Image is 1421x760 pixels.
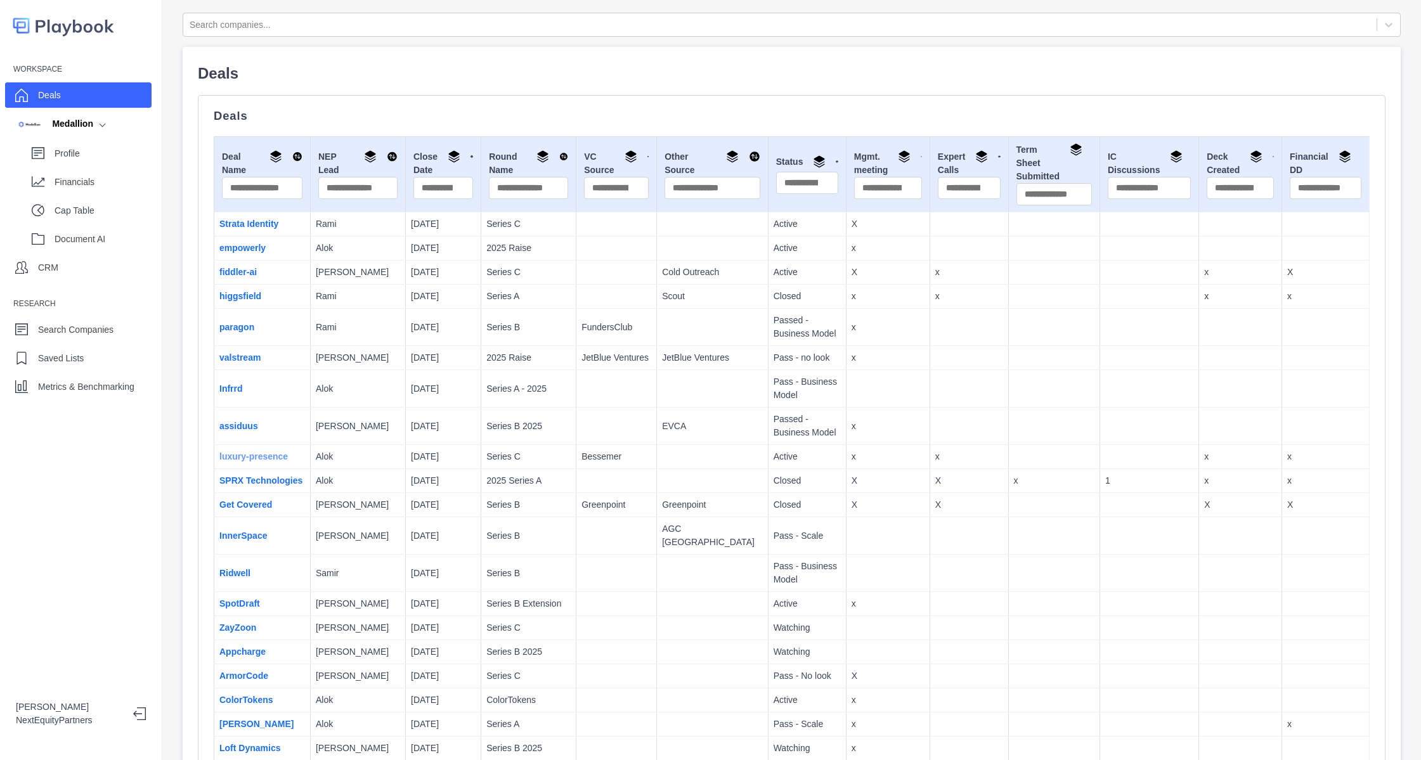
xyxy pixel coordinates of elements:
img: Group By [364,150,377,163]
p: [PERSON_NAME] [316,742,400,755]
img: Sort [1273,150,1274,163]
p: x [935,266,1003,279]
div: Deal Name [222,150,302,177]
div: Expert Calls [938,150,1001,177]
a: ColorTokens [219,695,273,705]
p: [DATE] [411,217,476,231]
p: AGC [GEOGRAPHIC_DATA] [662,522,763,549]
p: Bessemer [581,450,651,463]
p: x [935,450,1003,463]
img: Sort [998,150,1000,163]
p: Active [774,597,841,610]
p: EVCA [662,420,763,433]
img: Sort DESC [470,150,473,163]
img: Sort [387,150,398,163]
p: 1 [1105,474,1193,487]
p: x [1204,266,1276,279]
img: Sort [559,150,568,163]
p: Watching [774,742,841,755]
p: Pass - Scale [774,529,841,543]
p: x [852,351,925,364]
div: Status [776,155,838,172]
p: FundersClub [581,321,651,334]
p: X [1204,498,1276,512]
p: JetBlue Ventures [581,351,651,364]
p: [DATE] [411,474,476,487]
a: luxury-presence [219,451,288,461]
p: [PERSON_NAME] [316,669,400,683]
img: Sort [749,150,760,163]
p: x [1204,290,1276,303]
a: Appcharge [219,647,266,657]
p: x [935,290,1003,303]
p: ColorTokens [486,693,571,707]
p: Profile [55,147,152,160]
img: Sort [292,150,302,163]
p: x [852,420,925,433]
p: Series A [486,718,571,731]
div: Close Date [413,150,473,177]
div: NEP Lead [318,150,398,177]
p: Deals [198,62,1385,85]
p: x [852,693,925,707]
p: Pass - Business Model [774,375,841,402]
p: Alok [316,474,400,487]
p: [DATE] [411,498,476,512]
p: Active [774,217,841,231]
p: Pass - Scale [774,718,841,731]
p: Alok [316,693,400,707]
p: Scout [662,290,763,303]
p: Active [774,693,841,707]
div: Other Source [665,150,760,177]
a: InnerSpace [219,531,267,541]
a: Get Covered [219,499,272,510]
p: [DATE] [411,290,476,303]
a: paragon [219,322,254,332]
p: Series C [486,217,571,231]
p: X [852,266,925,279]
a: SpotDraft [219,598,260,609]
img: Sort [921,150,921,163]
p: [DATE] [411,597,476,610]
img: logo-colored [13,13,114,39]
div: Financial DD [1290,150,1361,177]
p: Rami [316,321,400,334]
p: 2025 Raise [486,242,571,255]
img: Group By [1070,143,1082,156]
p: 2025 Series A [486,474,571,487]
p: Series B [486,321,571,334]
a: [PERSON_NAME] [219,719,294,729]
a: Loft Dynamics [219,743,280,753]
p: [DATE] [411,567,476,580]
a: valstream [219,352,261,363]
p: Deals [38,89,61,102]
p: Pass - Business Model [774,560,841,586]
p: Cap Table [55,204,152,217]
p: [DATE] [411,420,476,433]
p: Financials [55,176,152,189]
p: X [1287,498,1364,512]
p: [PERSON_NAME] [316,597,400,610]
p: [DATE] [411,621,476,634]
p: X [852,474,925,487]
p: Series B [486,567,571,580]
p: Alok [316,450,400,463]
p: Series B 2025 [486,420,571,433]
p: Alok [316,242,400,255]
p: Metrics & Benchmarking [38,380,134,394]
p: Document AI [55,233,152,246]
p: x [1287,474,1364,487]
p: X [935,498,1003,512]
p: x [852,321,925,334]
p: CRM [38,261,58,274]
p: Series C [486,266,571,279]
p: [PERSON_NAME] [316,621,400,634]
img: Group By [536,150,549,163]
p: Series B 2025 [486,645,571,659]
p: Series B 2025 [486,742,571,755]
p: x [1014,474,1094,487]
p: [DATE] [411,382,476,396]
p: Series A [486,290,571,303]
p: [DATE] [411,645,476,659]
a: ZayZoon [219,622,256,633]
